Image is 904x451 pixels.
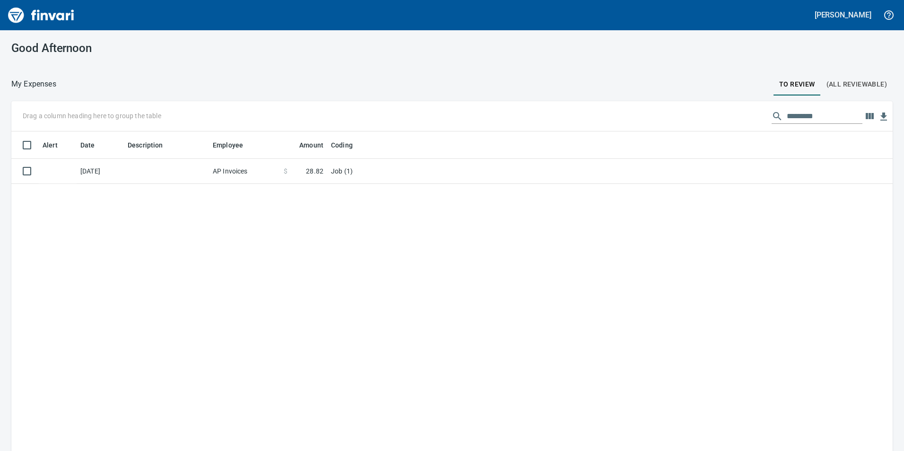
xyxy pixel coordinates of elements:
span: Coding [331,139,365,151]
h5: [PERSON_NAME] [815,10,871,20]
span: Date [80,139,95,151]
nav: breadcrumb [11,78,56,90]
td: Job (1) [327,159,564,184]
span: $ [284,166,287,176]
span: Description [128,139,175,151]
h3: Good Afternoon [11,42,290,55]
td: [DATE] [77,159,124,184]
span: Date [80,139,107,151]
button: Choose columns to display [862,109,877,123]
p: Drag a column heading here to group the table [23,111,161,121]
span: Coding [331,139,353,151]
span: 28.82 [306,166,323,176]
button: [PERSON_NAME] [812,8,874,22]
span: Description [128,139,163,151]
span: Alert [43,139,70,151]
span: (All Reviewable) [826,78,887,90]
p: My Expenses [11,78,56,90]
span: To Review [779,78,815,90]
img: Finvari [6,4,77,26]
span: Alert [43,139,58,151]
span: Amount [287,139,323,151]
span: Amount [299,139,323,151]
td: AP Invoices [209,159,280,184]
span: Employee [213,139,243,151]
span: Employee [213,139,255,151]
button: Download Table [877,110,891,124]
